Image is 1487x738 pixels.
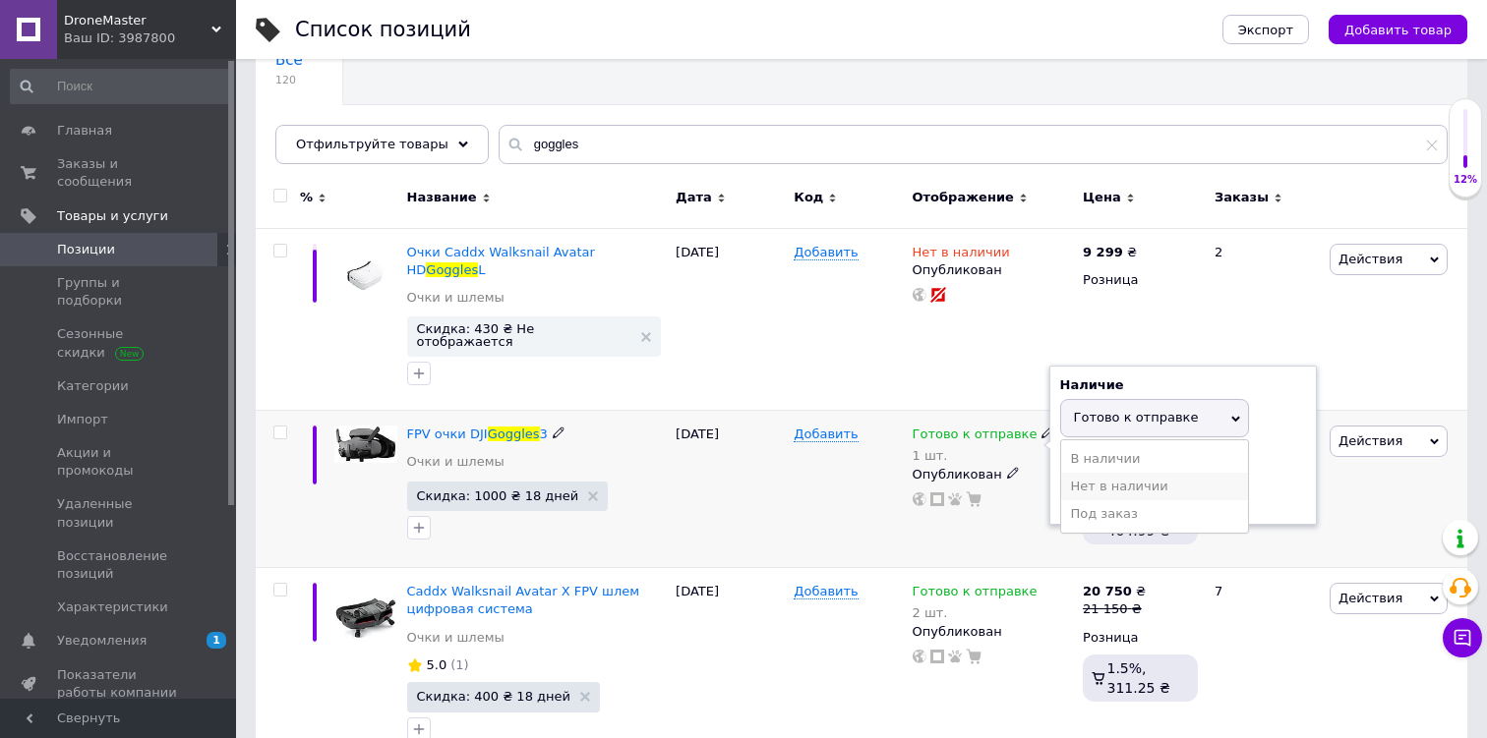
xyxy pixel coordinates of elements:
[676,189,712,206] span: Дата
[794,426,858,442] span: Добавить
[407,584,640,616] a: Caddx Walksnail Avatar X FPV шлем цифровая система
[407,289,505,307] a: Очки и шлемы
[407,453,505,471] a: Очки и шлемы
[300,189,313,206] span: %
[296,137,448,151] span: Отфильтруйте товары
[1083,600,1146,618] div: 21 150 ₴
[57,444,182,480] span: Акции и промокоды
[57,207,168,225] span: Товары и услуги
[1083,583,1146,600] div: ₴
[913,261,1074,279] div: Опубликован
[295,20,471,40] div: Список позиций
[57,495,182,531] span: Удаленные позиции
[57,377,129,395] span: Категории
[1238,23,1293,37] span: Экспорт
[794,189,823,206] span: Код
[57,411,108,428] span: Импорт
[1060,376,1306,394] div: Наличие
[1083,271,1198,289] div: Розница
[407,245,595,277] a: Очки Caddx Walksnail Avatar HDGogglesL
[1338,591,1402,605] span: Действия
[913,584,1038,604] span: Готово к отправке
[426,262,478,277] span: Goggles
[913,245,1010,265] span: Нет в наличии
[1061,445,1248,473] li: В наличии
[57,155,182,191] span: Заказы и сообщения
[1083,189,1121,206] span: Цена
[1338,433,1402,448] span: Действия
[10,69,232,104] input: Поиск
[1203,228,1325,411] div: 2
[57,632,147,650] span: Уведомления
[207,632,226,649] span: 1
[57,598,168,616] span: Характеристики
[1443,618,1482,657] button: Чат с покупателем
[1083,584,1132,598] b: 20 750
[913,466,1074,483] div: Опубликован
[1450,173,1481,187] div: 12%
[671,228,789,411] div: [DATE]
[407,245,595,277] span: Очки Caddx Walksnail Avatar HD
[407,426,548,441] a: FPV очки DJIGoggles3
[913,189,1014,206] span: Отображение
[1061,500,1248,528] li: Под заказ
[1344,23,1452,37] span: Добавить товар
[499,125,1448,164] input: Поиск по названию позиции, артикулу и поисковым запросам
[57,241,115,258] span: Позиции
[1215,189,1269,206] span: Заказы
[57,547,182,583] span: Восстановление позиций
[1329,15,1467,44] button: Добавить товар
[488,426,540,441] span: Goggles
[334,426,397,463] img: FPV очки DJI Goggles 3
[450,657,468,672] span: (1)
[671,411,789,568] div: [DATE]
[1106,660,1169,696] span: 1.5%, 311.25 ₴
[407,629,505,647] a: Очки и шлемы
[417,489,579,502] span: Скидка: 1000 ₴ 18 дней
[1083,629,1198,647] div: Розница
[407,426,488,441] span: FPV очки DJI
[478,262,485,277] span: L
[1061,473,1248,500] li: Нет в наличии
[794,245,858,260] span: Добавить
[57,666,182,702] span: Показатели работы компании
[540,426,548,441] span: 3
[913,426,1038,447] span: Готово к отправке
[1083,244,1137,261] div: ₴
[417,322,632,348] span: Скидка: 430 ₴ Не отображается
[57,325,182,361] span: Сезонные скидки
[427,657,447,672] span: 5.0
[1338,252,1402,266] span: Действия
[417,690,570,703] span: Скидка: 400 ₴ 18 дней
[1074,410,1199,425] span: Готово к отправке
[913,605,1038,620] div: 2 шт.
[334,583,397,646] img: Caddx Walksnail Avatar X FPV шлем цифровая система
[275,73,303,87] span: 120
[334,244,397,307] img: Очки Caddx Walksnail Avatar HD Goggles L
[64,29,236,47] div: Ваш ID: 3987800
[913,623,1074,641] div: Опубликован
[794,584,858,599] span: Добавить
[275,51,303,69] span: Все
[407,189,477,206] span: Название
[57,122,112,140] span: Главная
[57,274,182,310] span: Группы и подборки
[64,12,211,29] span: DroneMaster
[1222,15,1309,44] button: Экспорт
[913,448,1055,463] div: 1 шт.
[1083,245,1123,259] b: 9 299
